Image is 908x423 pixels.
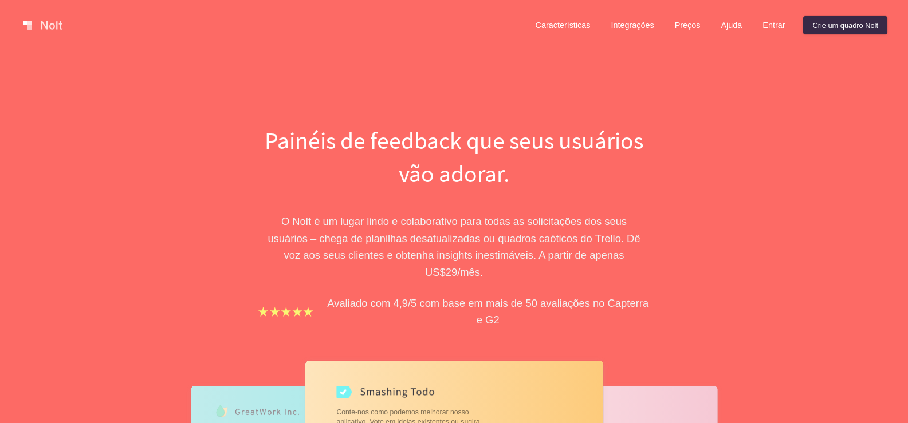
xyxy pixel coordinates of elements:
font: 29 [446,266,457,278]
font: Integrações [611,21,654,30]
font: Características [536,21,591,30]
font: Ajuda [721,21,742,30]
font: O Nolt é um lugar lindo e colaborativo para todas as solicitações dos seus usuários – chega de pl... [268,215,640,278]
font: Entrar [762,21,785,30]
font: Painéis de feedback que seus usuários vão adorar. [265,125,643,188]
font: Avaliado com 4,9/5 com base em mais de 50 avaliações no Capterra e G2 [327,297,648,326]
img: stars.b067e34983.png [257,305,315,318]
font: Crie um quadro Nolt [812,21,878,29]
font: /mês. [457,266,483,278]
font: Preços [675,21,701,30]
